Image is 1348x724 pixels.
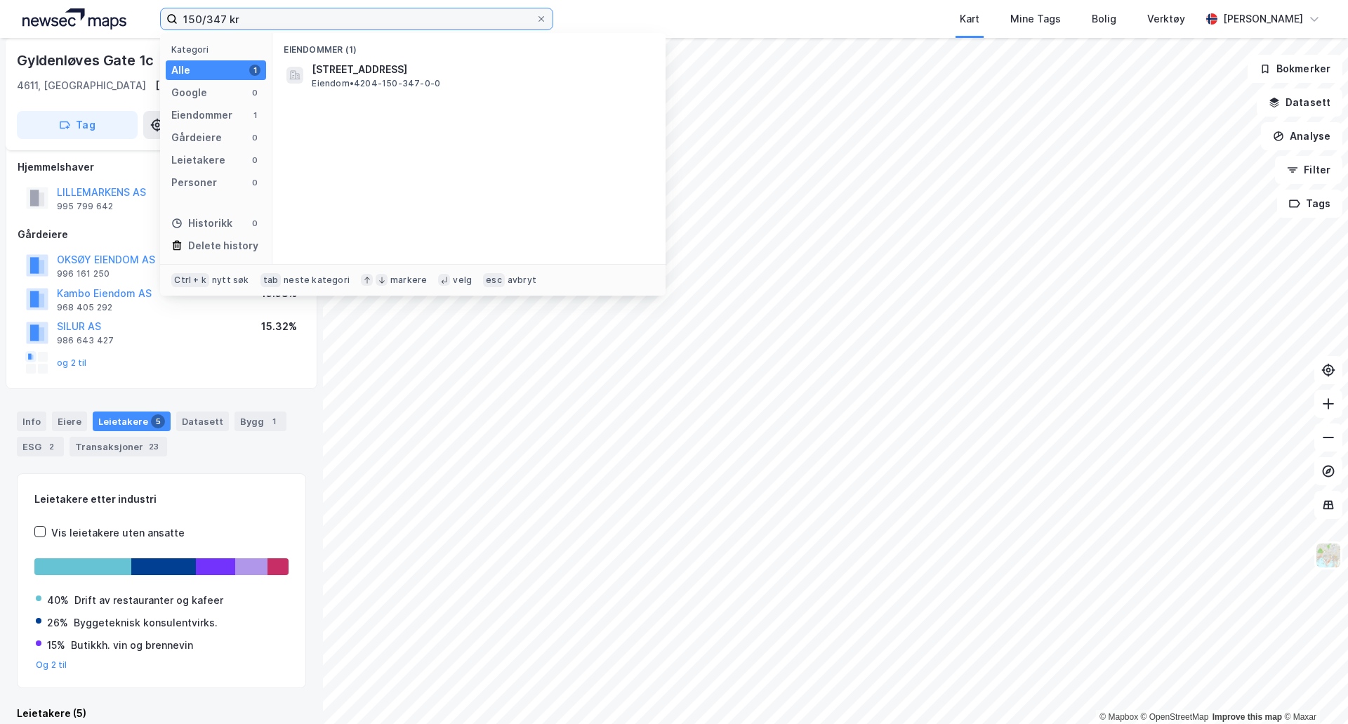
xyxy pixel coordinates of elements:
[312,61,649,78] span: [STREET_ADDRESS]
[312,78,440,89] span: Eiendom • 4204-150-347-0-0
[1257,88,1342,117] button: Datasett
[171,152,225,169] div: Leietakere
[47,637,65,654] div: 15%
[70,437,167,456] div: Transaksjoner
[249,110,260,121] div: 1
[74,614,218,631] div: Byggeteknisk konsulentvirks.
[1223,11,1303,27] div: [PERSON_NAME]
[146,440,161,454] div: 23
[171,215,232,232] div: Historikk
[57,302,112,313] div: 968 405 292
[284,275,350,286] div: neste kategori
[960,11,979,27] div: Kart
[249,87,260,98] div: 0
[453,275,472,286] div: velg
[57,201,113,212] div: 995 799 642
[1278,657,1348,724] iframe: Chat Widget
[93,412,171,431] div: Leietakere
[1248,55,1342,83] button: Bokmerker
[1275,156,1342,184] button: Filter
[17,412,46,431] div: Info
[47,592,69,609] div: 40%
[1141,712,1209,722] a: OpenStreetMap
[1212,712,1282,722] a: Improve this map
[249,154,260,166] div: 0
[57,268,110,279] div: 996 161 250
[57,335,114,346] div: 986 643 427
[234,412,286,431] div: Bygg
[1099,712,1138,722] a: Mapbox
[17,111,138,139] button: Tag
[17,77,146,94] div: 4611, [GEOGRAPHIC_DATA]
[47,614,68,631] div: 26%
[390,275,427,286] div: markere
[249,132,260,143] div: 0
[249,177,260,188] div: 0
[155,77,306,94] div: [GEOGRAPHIC_DATA], 150/347
[171,62,190,79] div: Alle
[249,65,260,76] div: 1
[17,705,306,722] div: Leietakere (5)
[171,84,207,101] div: Google
[171,174,217,191] div: Personer
[212,275,249,286] div: nytt søk
[171,44,266,55] div: Kategori
[267,414,281,428] div: 1
[1147,11,1185,27] div: Verktøy
[272,33,666,58] div: Eiendommer (1)
[1277,190,1342,218] button: Tags
[508,275,536,286] div: avbryt
[71,637,193,654] div: Butikkh. vin og brennevin
[1315,542,1342,569] img: Z
[171,107,232,124] div: Eiendommer
[1010,11,1061,27] div: Mine Tags
[1092,11,1116,27] div: Bolig
[261,318,297,335] div: 15.32%
[249,218,260,229] div: 0
[171,273,209,287] div: Ctrl + k
[176,412,229,431] div: Datasett
[171,129,222,146] div: Gårdeiere
[36,659,67,671] button: Og 2 til
[483,273,505,287] div: esc
[1278,657,1348,724] div: Kontrollprogram for chat
[18,226,305,243] div: Gårdeiere
[51,525,185,541] div: Vis leietakere uten ansatte
[188,237,258,254] div: Delete history
[44,440,58,454] div: 2
[1261,122,1342,150] button: Analyse
[17,49,157,72] div: Gyldenløves Gate 1c
[178,8,536,29] input: Søk på adresse, matrikkel, gårdeiere, leietakere eller personer
[260,273,282,287] div: tab
[22,8,126,29] img: logo.a4113a55bc3d86da70a041830d287a7e.svg
[52,412,87,431] div: Eiere
[17,437,64,456] div: ESG
[74,592,223,609] div: Drift av restauranter og kafeer
[151,414,165,428] div: 5
[18,159,305,176] div: Hjemmelshaver
[34,491,289,508] div: Leietakere etter industri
